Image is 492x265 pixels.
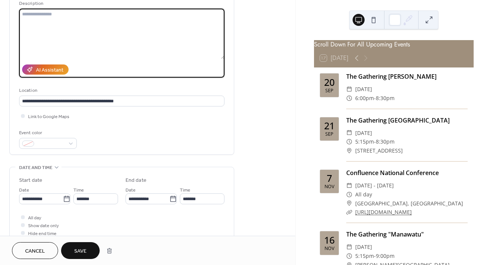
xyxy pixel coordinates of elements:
[355,129,372,138] span: [DATE]
[355,199,463,208] span: [GEOGRAPHIC_DATA], [GEOGRAPHIC_DATA]
[346,252,352,261] div: ​
[355,190,372,199] span: All day
[346,116,468,125] div: The Gathering [GEOGRAPHIC_DATA]
[346,72,468,81] div: The Gathering [PERSON_NAME]
[346,129,352,138] div: ​
[314,40,474,49] div: Scroll Down For All Upcoming Events
[376,137,395,146] span: 8:30pm
[325,246,334,251] div: Nov
[374,137,376,146] span: -
[346,181,352,190] div: ​
[346,208,352,217] div: ​
[355,243,372,252] span: [DATE]
[325,88,333,93] div: Sep
[28,230,57,238] span: Hide end time
[325,132,333,137] div: Sep
[126,177,147,184] div: End date
[74,247,87,255] span: Save
[19,87,223,94] div: Location
[374,94,376,103] span: -
[355,146,403,155] span: [STREET_ADDRESS]
[374,252,376,261] span: -
[376,94,395,103] span: 8:30pm
[19,129,75,137] div: Event color
[28,214,41,222] span: All day
[346,85,352,94] div: ​
[28,113,69,121] span: Link to Google Maps
[346,243,352,252] div: ​
[355,94,374,103] span: 6:00pm
[346,137,352,146] div: ​
[355,181,394,190] span: [DATE] - [DATE]
[180,186,190,194] span: Time
[19,186,29,194] span: Date
[376,252,395,261] span: 9:00pm
[36,66,63,74] div: AI Assistant
[324,78,335,87] div: 20
[19,164,52,172] span: Date and time
[327,174,332,183] div: 7
[355,137,374,146] span: 5:15pm
[73,186,84,194] span: Time
[325,184,334,189] div: Nov
[126,186,136,194] span: Date
[25,247,45,255] span: Cancel
[346,169,439,177] a: Confluence National Conference
[22,64,69,75] button: AI Assistant
[346,230,468,239] div: The Gathering "Manawatu"
[324,235,335,245] div: 16
[324,121,335,130] div: 21
[346,146,352,155] div: ​
[19,177,42,184] div: Start date
[346,94,352,103] div: ​
[355,252,374,261] span: 5:15pm
[12,242,58,259] button: Cancel
[61,242,100,259] button: Save
[346,190,352,199] div: ​
[355,208,412,216] a: [URL][DOMAIN_NAME]
[346,199,352,208] div: ​
[28,222,59,230] span: Show date only
[355,85,372,94] span: [DATE]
